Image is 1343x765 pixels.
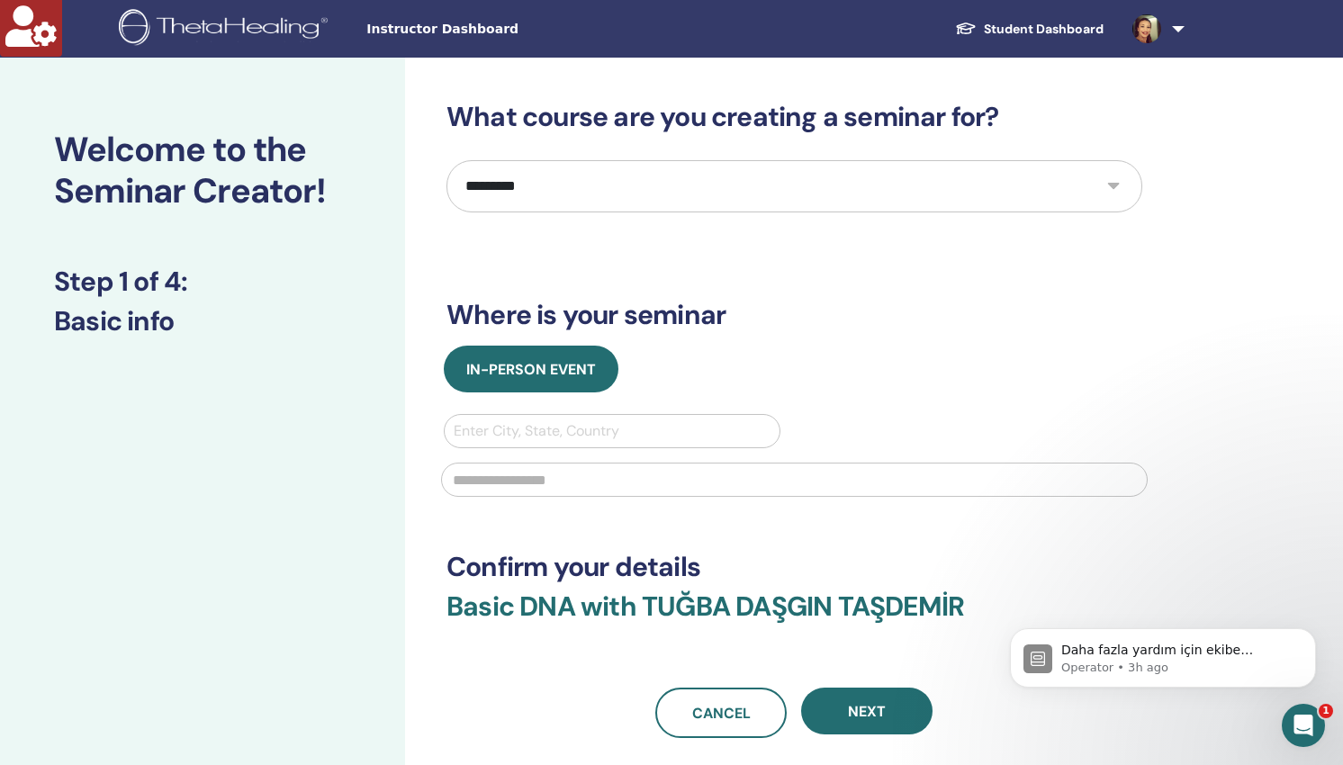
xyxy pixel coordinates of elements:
h3: Basic DNA with TUĞBA DAŞGIN TAŞDEMİR [446,590,1142,644]
h3: What course are you creating a seminar for? [446,101,1142,133]
img: logo.png [119,9,334,49]
h2: Welcome to the Seminar Creator! [54,130,351,211]
iframe: Intercom notifications message [983,590,1343,716]
button: In-Person Event [444,346,618,392]
span: Cancel [692,704,751,723]
h3: Where is your seminar [446,299,1142,331]
span: Instructor Dashboard [366,20,636,39]
h3: Basic info [54,305,351,337]
h3: Step 1 of 4 : [54,265,351,298]
span: In-Person Event [466,360,596,379]
button: Next [801,688,933,734]
a: Cancel [655,688,787,738]
img: graduation-cap-white.svg [955,21,977,36]
img: default.jpg [1132,14,1161,43]
h3: Confirm your details [446,551,1142,583]
a: Student Dashboard [941,13,1118,46]
span: 1 [1319,704,1333,718]
span: Next [848,702,886,721]
iframe: Intercom live chat [1282,704,1325,747]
